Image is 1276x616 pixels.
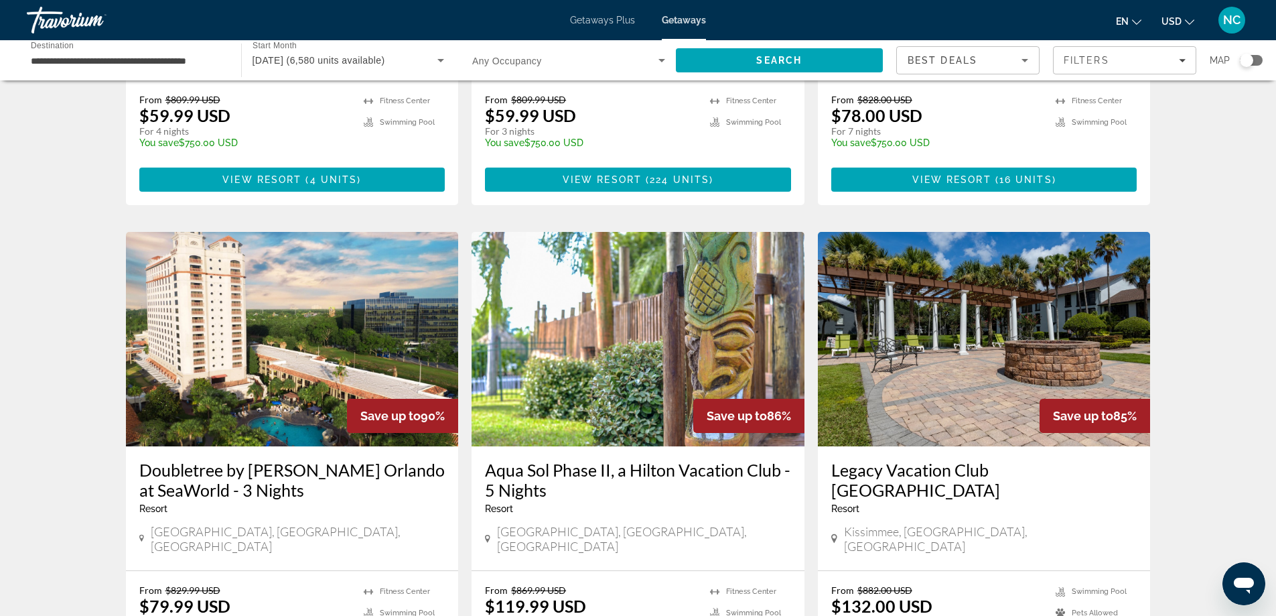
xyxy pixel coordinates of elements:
[1161,16,1182,27] span: USD
[831,137,871,148] span: You save
[831,94,854,105] span: From
[831,503,859,514] span: Resort
[999,174,1052,185] span: 16 units
[726,97,776,105] span: Fitness Center
[1116,11,1141,31] button: Change language
[844,524,1137,554] span: Kissimmee, [GEOGRAPHIC_DATA], [GEOGRAPHIC_DATA]
[151,524,445,554] span: [GEOGRAPHIC_DATA], [GEOGRAPHIC_DATA], [GEOGRAPHIC_DATA]
[831,168,1137,192] button: View Resort(16 units)
[139,503,167,514] span: Resort
[485,125,697,137] p: For 3 nights
[380,587,430,596] span: Fitness Center
[485,94,508,105] span: From
[1040,399,1150,433] div: 85%
[707,409,767,423] span: Save up to
[1223,13,1240,27] span: NC
[485,584,508,596] span: From
[563,174,642,185] span: View Resort
[347,399,458,433] div: 90%
[1222,562,1265,605] iframe: Button to launch messaging window
[27,3,161,38] a: Travorium
[511,94,566,105] span: $809.99 USD
[1053,46,1196,74] button: Filters
[497,524,791,554] span: [GEOGRAPHIC_DATA], [GEOGRAPHIC_DATA], [GEOGRAPHIC_DATA]
[831,105,922,125] p: $78.00 USD
[1072,118,1127,127] span: Swimming Pool
[831,125,1043,137] p: For 7 nights
[1214,6,1249,34] button: User Menu
[253,42,297,50] span: Start Month
[485,137,524,148] span: You save
[831,584,854,596] span: From
[360,409,421,423] span: Save up to
[253,55,385,66] span: [DATE] (6,580 units available)
[991,174,1056,185] span: ( )
[912,174,991,185] span: View Resort
[139,105,230,125] p: $59.99 USD
[301,174,361,185] span: ( )
[165,584,220,596] span: $829.99 USD
[726,118,781,127] span: Swimming Pool
[831,460,1137,500] a: Legacy Vacation Club [GEOGRAPHIC_DATA]
[1072,97,1122,105] span: Fitness Center
[139,460,445,500] a: Doubletree by [PERSON_NAME] Orlando at SeaWorld - 3 Nights
[726,587,776,596] span: Fitness Center
[1210,51,1230,70] span: Map
[662,15,706,25] a: Getaways
[485,503,513,514] span: Resort
[165,94,220,105] span: $809.99 USD
[676,48,883,72] button: Search
[485,105,576,125] p: $59.99 USD
[139,137,351,148] p: $750.00 USD
[139,137,179,148] span: You save
[857,584,912,596] span: $882.00 USD
[472,232,804,446] img: Aqua Sol Phase II, a Hilton Vacation Club - 5 Nights
[1116,16,1129,27] span: en
[380,118,435,127] span: Swimming Pool
[511,584,566,596] span: $869.99 USD
[693,399,804,433] div: 86%
[139,168,445,192] button: View Resort(4 units)
[831,137,1043,148] p: $750.00 USD
[570,15,635,25] a: Getaways Plus
[139,596,230,616] p: $79.99 USD
[139,584,162,596] span: From
[485,596,586,616] p: $119.99 USD
[1161,11,1194,31] button: Change currency
[818,232,1151,446] img: Legacy Vacation Club Orlando - Oaks
[1053,409,1113,423] span: Save up to
[908,55,977,66] span: Best Deals
[756,55,802,66] span: Search
[1064,55,1109,66] span: Filters
[472,56,542,66] span: Any Occupancy
[380,97,430,105] span: Fitness Center
[31,41,74,50] span: Destination
[650,174,709,185] span: 224 units
[831,596,932,616] p: $132.00 USD
[126,232,459,446] img: Doubletree by Hilton Orlando at SeaWorld - 3 Nights
[139,94,162,105] span: From
[31,53,224,69] input: Select destination
[857,94,912,105] span: $828.00 USD
[485,137,697,148] p: $750.00 USD
[485,168,791,192] button: View Resort(224 units)
[642,174,713,185] span: ( )
[908,52,1028,68] mat-select: Sort by
[485,460,791,500] a: Aqua Sol Phase II, a Hilton Vacation Club - 5 Nights
[222,174,301,185] span: View Resort
[310,174,358,185] span: 4 units
[1072,587,1127,596] span: Swimming Pool
[139,125,351,137] p: For 4 nights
